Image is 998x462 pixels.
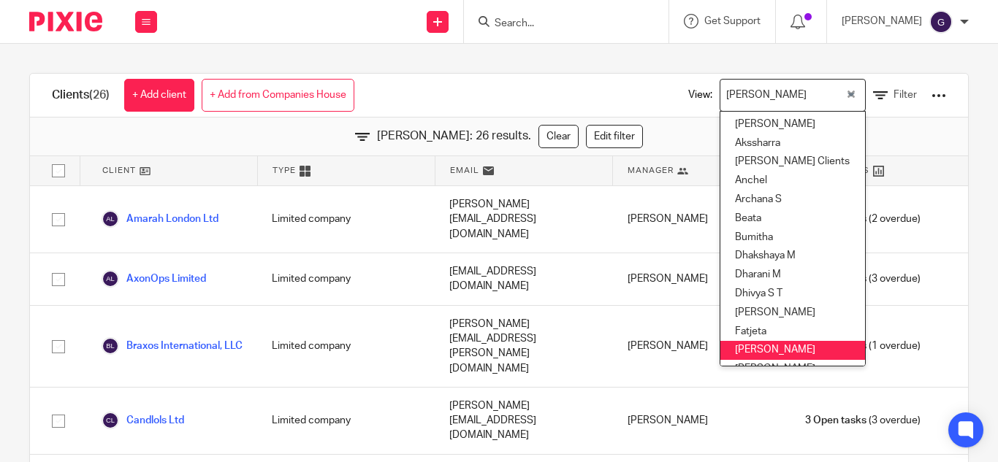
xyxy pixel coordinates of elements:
div: [PERSON_NAME][EMAIL_ADDRESS][DOMAIN_NAME] [435,388,612,454]
span: (26) [89,89,110,101]
span: 3 Open tasks [805,413,866,428]
span: [PERSON_NAME]: 26 results. [377,128,531,145]
div: Limited company [257,186,435,253]
a: Edit filter [586,125,643,148]
span: (3 overdue) [805,272,921,286]
div: View: [666,74,946,117]
div: [EMAIL_ADDRESS][DOMAIN_NAME] [435,253,612,305]
button: Clear Selected [847,90,855,101]
div: Limited company [257,253,435,305]
img: svg%3E [102,210,119,228]
span: Client [102,164,136,177]
div: [PERSON_NAME] [613,306,791,387]
span: [PERSON_NAME] [723,82,810,108]
span: Email [450,164,479,177]
img: svg%3E [929,10,953,34]
a: Amarah London Ltd [102,210,218,228]
span: Filter [894,90,917,100]
div: [PERSON_NAME][EMAIL_ADDRESS][PERSON_NAME][DOMAIN_NAME] [435,306,612,387]
img: svg%3E [102,412,119,429]
img: Pixie [29,12,102,31]
span: Task Status [805,164,869,177]
a: Braxos International, LLC [102,337,243,355]
span: 1 Open tasks [805,339,866,353]
div: [PERSON_NAME][EMAIL_ADDRESS][DOMAIN_NAME] [435,186,612,253]
div: [PERSON_NAME] [613,186,791,253]
p: [PERSON_NAME] [842,14,922,28]
input: Select all [45,157,72,185]
h1: Clients [52,88,110,103]
div: [PERSON_NAME] [613,253,791,305]
span: (1 overdue) [805,339,921,353]
span: 3 Open tasks [805,272,866,286]
img: svg%3E [102,337,119,355]
div: [PERSON_NAME] [613,388,791,454]
span: Manager [628,164,674,177]
input: Search for option [812,82,844,108]
div: Limited company [257,388,435,454]
div: Limited company [257,306,435,387]
a: Candlols Ltd [102,412,184,429]
span: 2 Open tasks [805,212,866,226]
input: Search [493,18,625,31]
a: Clear [538,125,579,148]
span: (2 overdue) [805,212,921,226]
a: AxonOps Limited [102,270,206,288]
a: + Add from Companies House [202,79,354,112]
span: Type [273,164,296,177]
span: Get Support [704,16,761,26]
div: Search for option [720,79,866,112]
span: (3 overdue) [805,413,921,428]
img: svg%3E [102,270,119,288]
a: + Add client [124,79,194,112]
